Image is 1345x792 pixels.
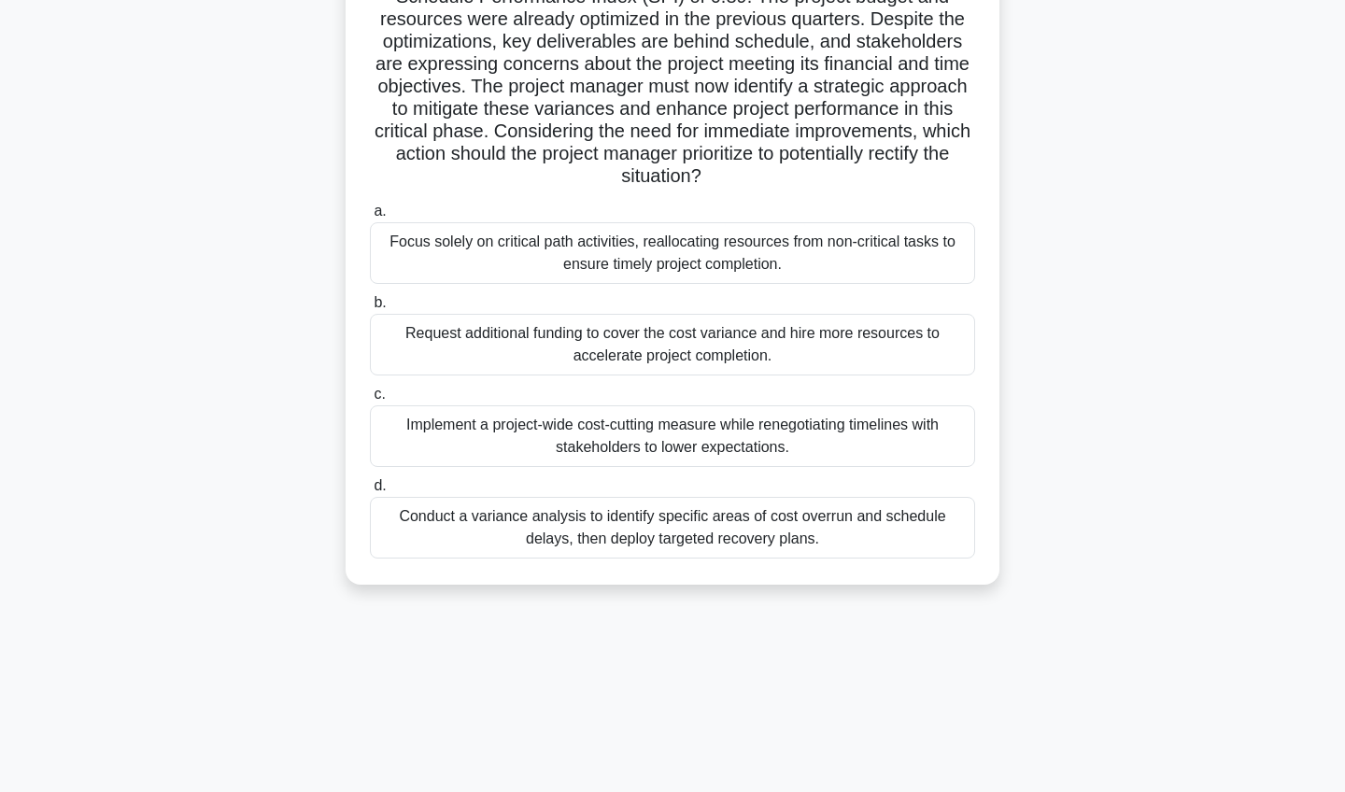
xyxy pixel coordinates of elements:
span: b. [374,294,386,310]
div: Request additional funding to cover the cost variance and hire more resources to accelerate proje... [370,314,975,375]
div: Conduct a variance analysis to identify specific areas of cost overrun and schedule delays, then ... [370,497,975,559]
span: d. [374,477,386,493]
span: a. [374,203,386,219]
div: Focus solely on critical path activities, reallocating resources from non-critical tasks to ensur... [370,222,975,284]
div: Implement a project-wide cost-cutting measure while renegotiating timelines with stakeholders to ... [370,405,975,467]
span: c. [374,386,385,402]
